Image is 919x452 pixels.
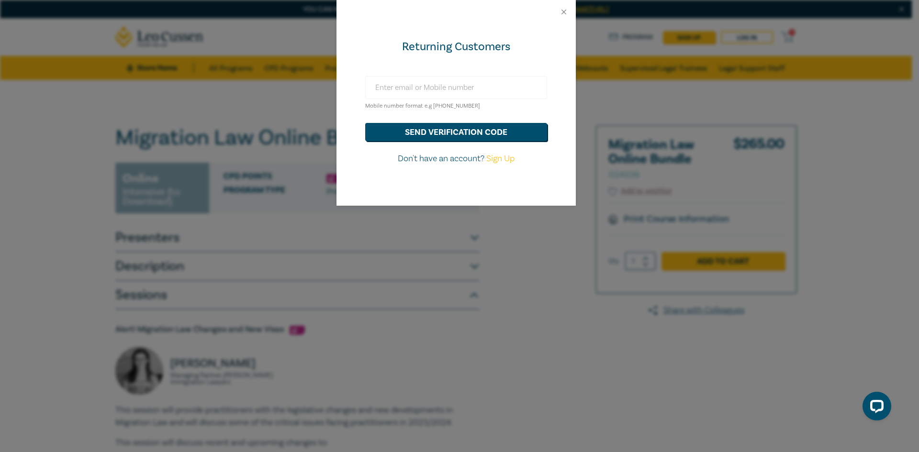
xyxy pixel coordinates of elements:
[365,76,547,99] input: Enter email or Mobile number
[365,102,480,110] small: Mobile number format e.g [PHONE_NUMBER]
[486,153,515,164] a: Sign Up
[855,388,895,428] iframe: LiveChat chat widget
[560,8,568,16] button: Close
[365,153,547,165] p: Don't have an account?
[365,39,547,55] div: Returning Customers
[365,123,547,141] button: send verification code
